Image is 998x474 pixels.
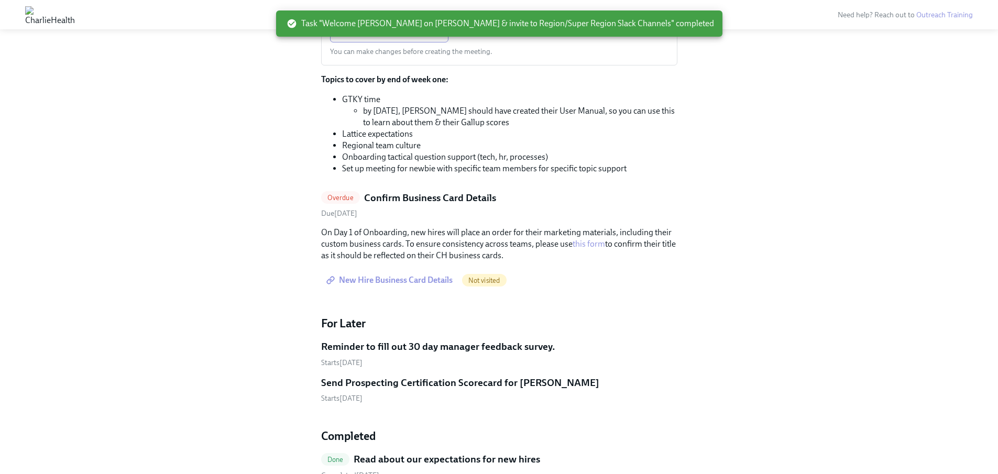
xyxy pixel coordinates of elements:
[462,277,507,284] span: Not visited
[342,94,677,128] li: GTKY time
[321,358,363,367] span: Monday, October 27th 2025, 10:00 am
[321,340,677,368] a: Reminder to fill out 30 day manager feedback survey.Starts[DATE]
[342,128,677,140] li: Lattice expectations
[25,6,75,23] img: CharlieHealth
[573,239,605,249] a: this form
[321,209,357,218] span: Friday, October 3rd 2025, 10:00 am
[364,191,496,205] h5: Confirm Business Card Details
[330,47,492,57] p: You can make changes before creating the meeting.
[321,428,677,444] h4: Completed
[328,275,453,285] span: New Hire Business Card Details
[321,191,677,219] a: OverdueConfirm Business Card DetailsDue[DATE]
[321,74,448,84] strong: Topics to cover by end of week one:
[342,151,677,163] li: Onboarding tactical question support (tech, hr, processes)
[321,376,599,390] h5: Send Prospecting Certification Scorecard for [PERSON_NAME]
[287,18,714,29] span: Task "Welcome [PERSON_NAME] on [PERSON_NAME] & invite to Region/Super Region Slack Channels" comp...
[354,453,540,466] h5: Read about our expectations for new hires
[342,140,677,151] li: Regional team culture
[321,316,677,332] h4: For Later
[321,394,363,403] span: Monday, October 27th 2025, 10:00 am
[342,163,677,174] li: Set up meeting for newbie with specific team members for specific topic support
[916,10,973,19] a: Outreach Training
[321,376,677,404] a: Send Prospecting Certification Scorecard for [PERSON_NAME]Starts[DATE]
[321,227,677,261] p: On Day 1 of Onboarding, new hires will place an order for their marketing materials, including th...
[321,340,555,354] h5: Reminder to fill out 30 day manager feedback survey.
[321,456,350,464] span: Done
[838,10,973,19] span: Need help? Reach out to
[321,270,460,291] a: New Hire Business Card Details
[363,105,677,128] li: by [DATE], [PERSON_NAME] should have created their User Manual, so you can use this to learn abou...
[321,194,360,202] span: Overdue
